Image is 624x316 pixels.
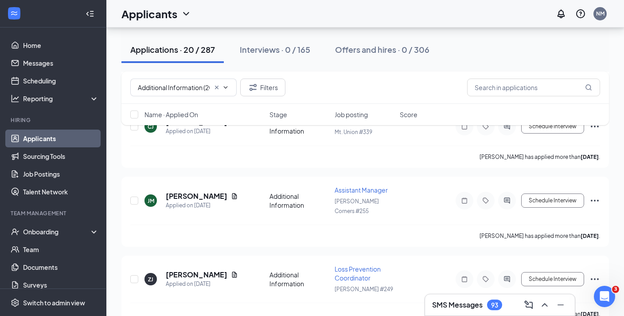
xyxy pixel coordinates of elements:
div: Offers and hires · 0 / 306 [335,44,429,55]
h5: [PERSON_NAME] [166,191,227,201]
a: Job Postings [23,165,99,183]
div: ZJ [148,276,153,283]
svg: Ellipses [589,274,600,284]
span: Stage [269,110,287,119]
div: 93 [491,301,498,309]
div: Additional Information [269,192,329,209]
span: Assistant Manager [335,186,388,194]
svg: Document [231,271,238,278]
a: Team [23,241,99,258]
svg: Tag [480,197,491,204]
svg: ActiveChat [502,197,512,204]
svg: Collapse [86,9,94,18]
svg: Filter [248,82,258,93]
div: Onboarding [23,227,91,236]
svg: Notifications [556,8,566,19]
svg: Document [231,193,238,200]
a: Home [23,36,99,54]
a: Sourcing Tools [23,147,99,165]
svg: Minimize [555,300,566,310]
b: [DATE] [581,154,599,160]
svg: UserCheck [11,227,19,236]
svg: Ellipses [589,195,600,206]
svg: QuestionInfo [575,8,586,19]
p: [PERSON_NAME] has applied more than . [480,153,600,161]
div: Switch to admin view [23,298,85,307]
button: Schedule Interview [521,194,584,208]
div: JM [148,197,154,205]
span: 3 [612,286,619,293]
svg: ComposeMessage [523,300,534,310]
svg: ChevronUp [539,300,550,310]
div: Applied on [DATE] [166,280,238,288]
div: NM [596,10,604,17]
svg: Tag [480,276,491,283]
div: Team Management [11,209,97,217]
span: Loss Prevention Coordinator [335,265,381,282]
input: All Stages [138,83,210,92]
div: Interviews · 0 / 165 [240,44,310,55]
button: Filter Filters [240,79,285,96]
svg: Note [459,276,470,283]
div: Reporting [23,94,99,103]
span: Score [400,110,417,119]
a: Messages [23,54,99,72]
h5: [PERSON_NAME] [166,270,227,280]
a: Surveys [23,276,99,294]
a: Applicants [23,130,99,147]
svg: ChevronDown [181,8,191,19]
div: Hiring [11,116,97,124]
span: [PERSON_NAME] Corners #255 [335,198,379,214]
h3: SMS Messages [432,300,483,310]
a: Scheduling [23,72,99,90]
svg: WorkstreamLogo [10,9,19,18]
p: [PERSON_NAME] has applied more than . [480,232,600,240]
div: Additional Information [269,270,329,288]
button: Minimize [554,298,568,312]
a: Documents [23,258,99,276]
a: Talent Network [23,183,99,201]
svg: MagnifyingGlass [585,84,592,91]
div: Applied on [DATE] [166,201,238,210]
svg: ChevronDown [222,84,229,91]
svg: ActiveChat [502,276,512,283]
input: Search in applications [467,79,600,96]
button: ChevronUp [538,298,552,312]
svg: Analysis [11,94,19,103]
b: [DATE] [581,233,599,239]
svg: Note [459,197,470,204]
span: Job posting [335,110,368,119]
button: Schedule Interview [521,272,584,286]
span: Name · Applied On [144,110,198,119]
svg: Cross [213,84,220,91]
button: ComposeMessage [522,298,536,312]
span: [PERSON_NAME] #249 [335,286,393,292]
iframe: Intercom live chat [594,286,615,307]
div: Applications · 20 / 287 [130,44,215,55]
h1: Applicants [121,6,177,21]
svg: Settings [11,298,19,307]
